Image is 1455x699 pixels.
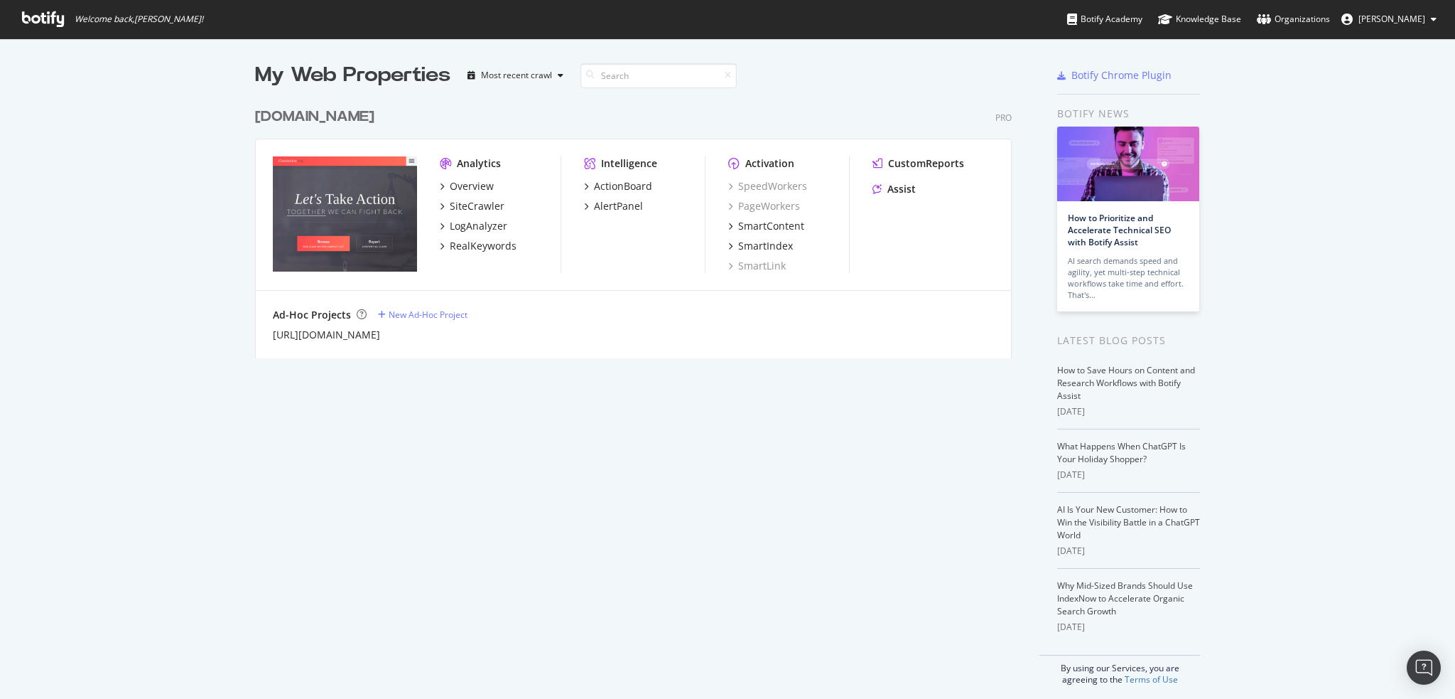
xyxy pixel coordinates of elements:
a: PageWorkers [728,199,800,213]
div: AlertPanel [594,199,643,213]
button: [PERSON_NAME] [1330,8,1448,31]
span: Erin Shaak [1358,13,1425,25]
div: Knowledge Base [1158,12,1241,26]
div: LogAnalyzer [450,219,507,233]
div: My Web Properties [255,61,450,90]
div: [DATE] [1057,405,1200,418]
div: CustomReports [888,156,964,171]
a: SmartContent [728,219,804,233]
div: Assist [887,182,916,196]
a: ActionBoard [584,179,652,193]
div: [DATE] [1057,469,1200,481]
div: RealKeywords [450,239,516,253]
a: New Ad-Hoc Project [378,309,467,321]
button: Most recent crawl [462,64,569,87]
span: Welcome back, [PERSON_NAME] ! [75,14,203,25]
div: SmartContent [738,219,804,233]
div: New Ad-Hoc Project [389,309,467,321]
a: [DOMAIN_NAME] [255,107,380,127]
a: Terms of Use [1125,673,1178,685]
div: Analytics [457,156,501,171]
div: Botify news [1057,106,1200,122]
a: Overview [440,179,494,193]
div: AI search demands speed and agility, yet multi-step technical workflows take time and effort. Tha... [1068,255,1189,301]
div: By using our Services, you are agreeing to the [1039,655,1200,685]
a: Why Mid-Sized Brands Should Use IndexNow to Accelerate Organic Search Growth [1057,580,1193,617]
div: Intelligence [601,156,657,171]
a: CustomReports [872,156,964,171]
a: SpeedWorkers [728,179,807,193]
a: SmartLink [728,259,786,273]
div: Organizations [1257,12,1330,26]
a: How to Prioritize and Accelerate Technical SEO with Botify Assist [1068,212,1171,248]
a: SmartIndex [728,239,793,253]
a: How to Save Hours on Content and Research Workflows with Botify Assist [1057,364,1195,402]
div: Activation [745,156,794,171]
div: Most recent crawl [481,71,552,80]
a: AlertPanel [584,199,643,213]
div: Overview [450,179,494,193]
div: [DATE] [1057,621,1200,634]
div: SmartIndex [738,239,793,253]
img: How to Prioritize and Accelerate Technical SEO with Botify Assist [1057,127,1199,201]
div: Open Intercom Messenger [1407,651,1441,685]
div: Latest Blog Posts [1057,333,1200,348]
a: What Happens When ChatGPT Is Your Holiday Shopper? [1057,440,1186,465]
div: Botify Chrome Plugin [1071,68,1172,82]
div: Botify Academy [1067,12,1142,26]
a: Assist [872,182,916,196]
a: SiteCrawler [440,199,504,213]
a: Botify Chrome Plugin [1057,68,1172,82]
div: [DOMAIN_NAME] [255,107,374,127]
img: classaction.org [273,156,417,272]
a: RealKeywords [440,239,516,253]
div: Pro [995,112,1012,124]
div: ActionBoard [594,179,652,193]
div: [DATE] [1057,545,1200,557]
div: Ad-Hoc Projects [273,308,351,322]
a: [URL][DOMAIN_NAME] [273,328,380,342]
div: SiteCrawler [450,199,504,213]
input: Search [580,63,737,88]
a: LogAnalyzer [440,219,507,233]
div: grid [255,90,1023,358]
a: AI Is Your New Customer: How to Win the Visibility Battle in a ChatGPT World [1057,503,1200,541]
